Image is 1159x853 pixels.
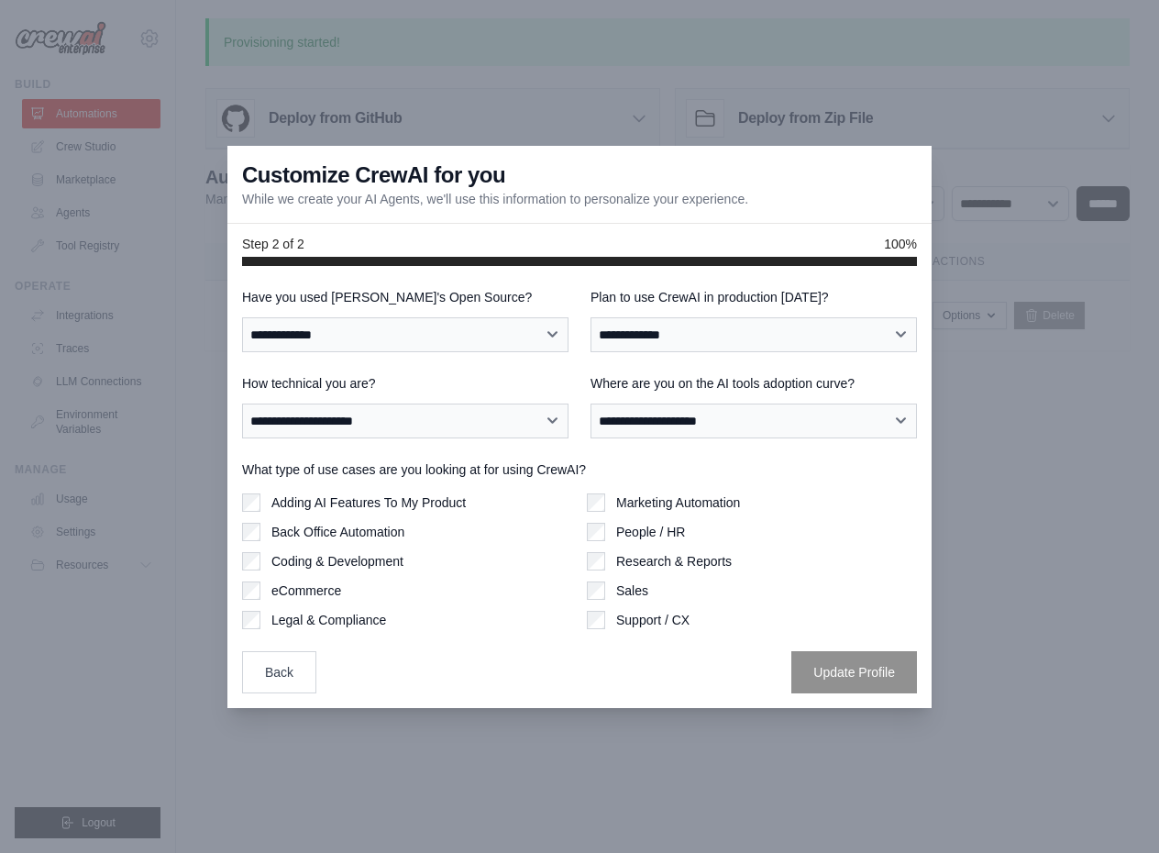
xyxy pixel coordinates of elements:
[616,552,732,571] label: Research & Reports
[616,493,740,512] label: Marketing Automation
[242,374,568,393] label: How technical you are?
[271,523,404,541] label: Back Office Automation
[271,552,403,571] label: Coding & Development
[616,523,685,541] label: People / HR
[884,235,917,253] span: 100%
[242,235,304,253] span: Step 2 of 2
[271,611,386,629] label: Legal & Compliance
[791,651,917,693] button: Update Profile
[616,582,648,600] label: Sales
[242,161,505,190] h3: Customize CrewAI for you
[271,493,466,512] label: Adding AI Features To My Product
[271,582,341,600] label: eCommerce
[616,611,690,629] label: Support / CX
[242,460,917,479] label: What type of use cases are you looking at for using CrewAI?
[242,190,748,208] p: While we create your AI Agents, we'll use this information to personalize your experience.
[242,288,568,306] label: Have you used [PERSON_NAME]'s Open Source?
[591,374,917,393] label: Where are you on the AI tools adoption curve?
[242,651,316,693] button: Back
[591,288,917,306] label: Plan to use CrewAI in production [DATE]?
